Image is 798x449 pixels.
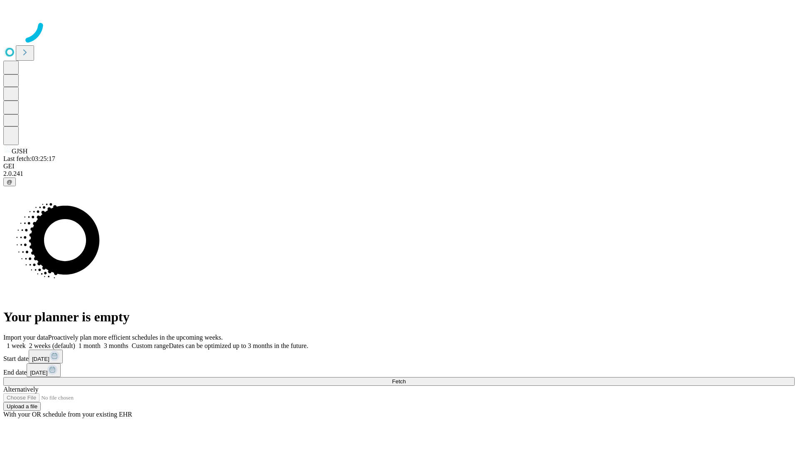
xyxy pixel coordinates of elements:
[7,179,12,185] span: @
[3,334,48,341] span: Import your data
[132,342,169,349] span: Custom range
[3,411,132,418] span: With your OR schedule from your existing EHR
[29,350,63,363] button: [DATE]
[48,334,223,341] span: Proactively plan more efficient schedules in the upcoming weeks.
[32,356,49,362] span: [DATE]
[3,178,16,186] button: @
[392,378,406,385] span: Fetch
[3,170,795,178] div: 2.0.241
[3,163,795,170] div: GEI
[3,402,41,411] button: Upload a file
[169,342,308,349] span: Dates can be optimized up to 3 months in the future.
[3,363,795,377] div: End date
[3,350,795,363] div: Start date
[3,377,795,386] button: Fetch
[29,342,75,349] span: 2 weeks (default)
[104,342,128,349] span: 3 months
[3,386,38,393] span: Alternatively
[3,155,55,162] span: Last fetch: 03:25:17
[3,309,795,325] h1: Your planner is empty
[27,363,61,377] button: [DATE]
[12,148,27,155] span: GJSH
[30,370,47,376] span: [DATE]
[7,342,26,349] span: 1 week
[79,342,101,349] span: 1 month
